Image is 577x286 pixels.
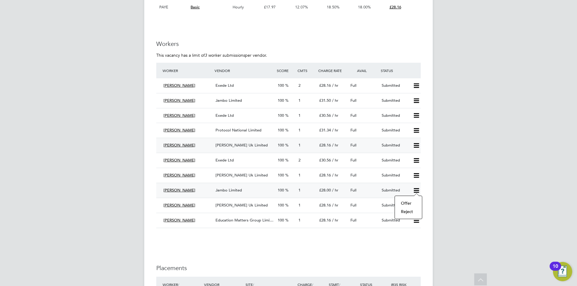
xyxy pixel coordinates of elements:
[332,203,338,208] span: / hr
[379,65,421,76] div: Status
[191,5,200,10] span: Basic
[350,173,356,178] span: Full
[163,83,195,88] span: [PERSON_NAME]
[319,143,331,148] span: £28.16
[156,53,421,58] p: This vacancy has a limit of per vendor.
[319,128,331,133] span: £31.34
[215,218,273,223] span: Education Matters Group Limi…
[156,40,421,48] h3: Workers
[553,262,572,281] button: Open Resource Center, 10 new notifications
[298,143,301,148] span: 1
[379,170,411,180] div: Submitted
[398,207,419,216] li: Reject
[163,113,195,118] span: [PERSON_NAME]
[319,173,331,178] span: £28.16
[350,143,356,148] span: Full
[278,158,284,163] span: 100
[163,218,195,223] span: [PERSON_NAME]
[332,218,338,223] span: / hr
[215,158,234,163] span: Exede Ltd
[163,143,195,148] span: [PERSON_NAME]
[332,158,338,163] span: / hr
[213,65,275,76] div: Vendor
[379,96,411,106] div: Submitted
[163,188,195,193] span: [PERSON_NAME]
[298,83,301,88] span: 2
[215,188,242,193] span: Jambo Limited
[278,98,284,103] span: 100
[379,81,411,91] div: Submitted
[389,5,401,10] span: £28.16
[319,188,331,193] span: £28.00
[298,128,301,133] span: 1
[163,173,195,178] span: [PERSON_NAME]
[215,203,268,208] span: [PERSON_NAME] Uk Limited
[350,83,356,88] span: Full
[278,113,284,118] span: 100
[278,83,284,88] span: 100
[298,173,301,178] span: 1
[295,5,308,10] span: 12.07%
[298,113,301,118] span: 1
[350,203,356,208] span: Full
[278,128,284,133] span: 100
[156,264,421,272] h3: Placements
[398,199,419,207] li: Offer
[275,65,296,76] div: Score
[278,143,284,148] span: 100
[553,266,558,274] div: 10
[163,203,195,208] span: [PERSON_NAME]
[215,143,268,148] span: [PERSON_NAME] Uk Limited
[215,83,234,88] span: Exede Ltd
[278,188,284,193] span: 100
[278,173,284,178] span: 100
[350,128,356,133] span: Full
[317,65,348,76] div: Charge Rate
[319,158,331,163] span: £30.56
[350,158,356,163] span: Full
[379,200,411,210] div: Submitted
[163,128,195,133] span: [PERSON_NAME]
[298,188,301,193] span: 1
[350,188,356,193] span: Full
[278,218,284,223] span: 100
[350,218,356,223] span: Full
[358,5,371,10] span: 18.00%
[205,53,245,58] em: 3 worker submissions
[332,83,338,88] span: / hr
[319,98,331,103] span: £31.50
[379,185,411,195] div: Submitted
[348,65,379,76] div: Avail
[278,203,284,208] span: 100
[379,125,411,135] div: Submitted
[319,83,331,88] span: £28.16
[215,128,261,133] span: Protocol National Limited
[296,65,317,76] div: Cmts
[298,158,301,163] span: 2
[298,218,301,223] span: 1
[379,215,411,225] div: Submitted
[332,188,338,193] span: / hr
[332,143,338,148] span: / hr
[319,218,331,223] span: £28.16
[332,113,338,118] span: / hr
[379,155,411,165] div: Submitted
[161,65,213,76] div: Worker
[215,98,242,103] span: Jambo Limited
[215,173,268,178] span: [PERSON_NAME] Uk Limited
[319,113,331,118] span: £30.56
[215,113,234,118] span: Exede Ltd
[298,203,301,208] span: 1
[332,128,338,133] span: / hr
[319,203,331,208] span: £28.16
[332,173,338,178] span: / hr
[350,98,356,103] span: Full
[350,113,356,118] span: Full
[327,5,340,10] span: 18.50%
[379,111,411,121] div: Submitted
[163,98,195,103] span: [PERSON_NAME]
[298,98,301,103] span: 1
[379,140,411,150] div: Submitted
[163,158,195,163] span: [PERSON_NAME]
[332,98,338,103] span: / hr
